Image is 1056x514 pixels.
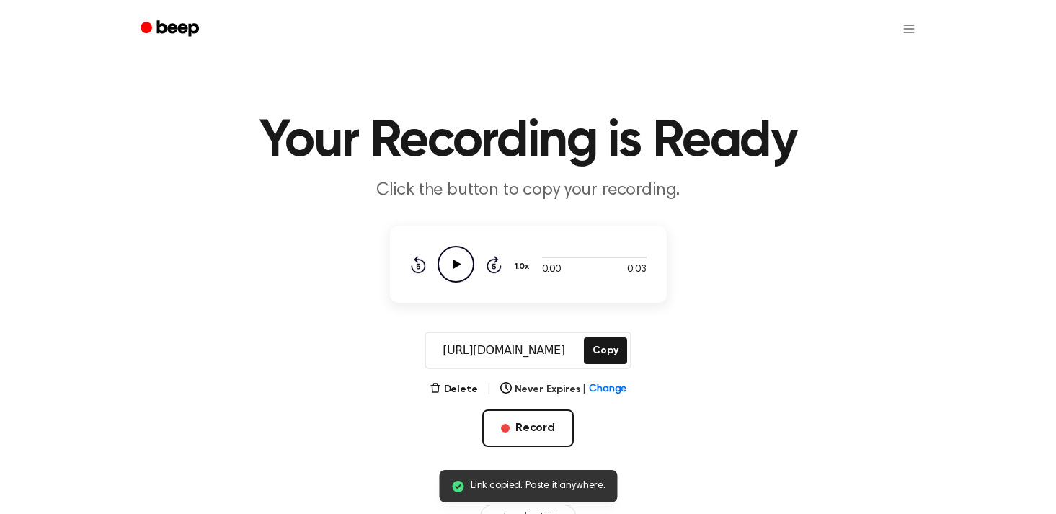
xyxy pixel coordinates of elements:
h1: Your Recording is Ready [159,115,897,167]
button: Delete [430,382,478,397]
span: Change [589,382,626,397]
span: 0:00 [542,262,561,278]
a: Beep [130,15,212,43]
span: 0:03 [627,262,646,278]
p: Click the button to copy your recording. [252,179,805,203]
button: Record [482,409,574,447]
button: Copy [584,337,626,364]
span: | [582,382,586,397]
span: | [487,381,492,398]
button: Open menu [892,12,926,46]
button: Never Expires|Change [500,382,627,397]
span: Link copied. Paste it anywhere. [471,479,605,494]
button: 1.0x [513,254,535,279]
